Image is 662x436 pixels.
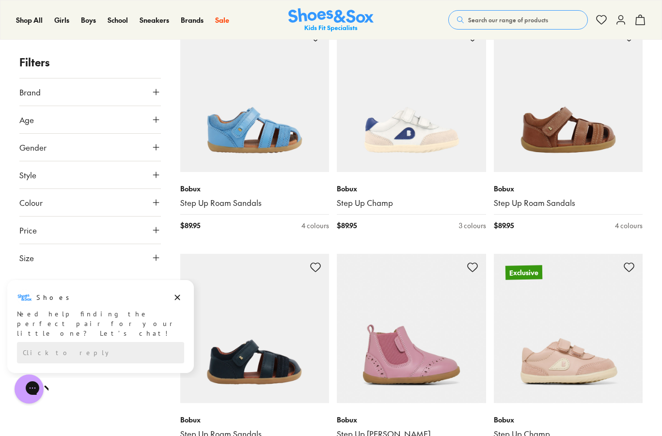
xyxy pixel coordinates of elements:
[448,10,588,30] button: Search our range of products
[505,265,542,280] p: Exclusive
[494,254,643,403] a: Exclusive
[7,11,194,60] div: Message from Shoes. Need help finding the perfect pair for your little one? Let’s chat!
[16,15,43,25] a: Shop All
[17,11,32,27] img: Shoes logo
[171,12,184,26] button: Dismiss campaign
[494,184,643,194] p: Bobux
[494,220,514,231] span: $ 89.95
[468,16,548,24] span: Search our range of products
[494,415,643,425] p: Bobux
[10,371,48,407] iframe: Gorgias live chat messenger
[19,134,161,161] button: Gender
[337,184,486,194] p: Bobux
[36,14,75,24] h3: Shoes
[180,415,330,425] p: Bobux
[288,8,374,32] a: Shoes & Sox
[615,220,643,231] div: 4 colours
[19,189,161,216] button: Colour
[19,78,161,106] button: Brand
[81,15,96,25] a: Boys
[19,197,43,208] span: Colour
[7,1,194,94] div: Campaign message
[54,15,69,25] a: Girls
[19,86,41,98] span: Brand
[337,415,486,425] p: Bobux
[19,217,161,244] button: Price
[180,198,330,208] a: Step Up Roam Sandals
[337,198,486,208] a: Step Up Champ
[19,224,37,236] span: Price
[337,220,357,231] span: $ 89.95
[108,15,128,25] a: School
[301,220,329,231] div: 4 colours
[19,54,161,70] p: Filters
[19,114,34,125] span: Age
[180,184,330,194] p: Bobux
[140,15,169,25] a: Sneakers
[19,161,161,188] button: Style
[19,244,161,271] button: Size
[181,15,204,25] a: Brands
[180,220,200,231] span: $ 89.95
[459,220,486,231] div: 3 colours
[19,141,47,153] span: Gender
[19,169,36,181] span: Style
[215,15,229,25] a: Sale
[17,31,184,60] div: Need help finding the perfect pair for your little one? Let’s chat!
[288,8,374,32] img: SNS_Logo_Responsive.svg
[19,106,161,133] button: Age
[19,252,34,264] span: Size
[494,198,643,208] a: Step Up Roam Sandals
[17,63,184,85] div: Reply to the campaigns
